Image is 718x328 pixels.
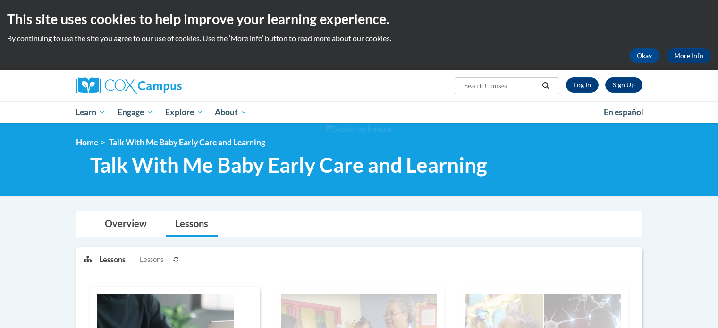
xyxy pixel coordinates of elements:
[76,77,182,94] img: Cox Campus
[109,137,265,147] span: Talk With Me Baby Early Care and Learning
[566,77,599,93] a: Log In
[62,101,657,123] div: Main menu
[667,48,711,63] a: More Info
[70,101,112,123] a: Learn
[76,137,98,147] a: Home
[463,80,539,92] input: Search Courses
[209,101,253,123] a: About
[629,48,659,63] button: Okay
[140,254,163,265] span: Lessons
[159,101,209,123] a: Explore
[166,212,218,237] a: Lessons
[76,77,255,94] a: Cox Campus
[111,101,159,123] a: Engage
[7,33,711,43] p: By continuing to use the site you agree to our use of cookies. Use the ‘More info’ button to read...
[76,107,105,118] span: Learn
[99,254,126,265] p: Lessons
[539,80,553,92] button: Search
[604,107,643,117] span: En español
[605,77,642,93] a: Register
[598,102,650,122] a: En español
[90,152,487,177] span: Talk With Me Baby Early Care and Learning
[7,9,711,28] h2: This site uses cookies to help improve your learning experience.
[95,212,156,237] a: Overview
[165,107,203,118] span: Explore
[215,107,247,118] span: About
[118,107,153,118] span: Engage
[326,124,393,135] img: Section background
